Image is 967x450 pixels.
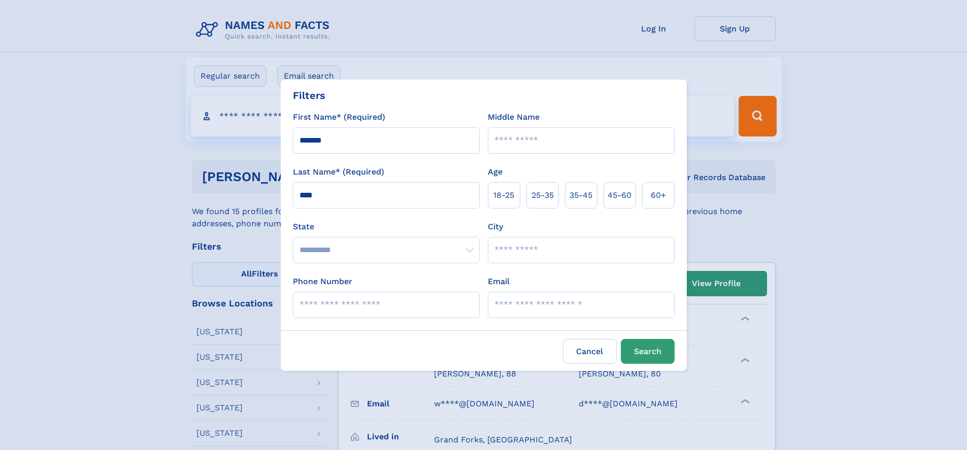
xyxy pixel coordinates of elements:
span: 35‑45 [570,189,592,201]
span: 60+ [651,189,666,201]
label: Email [488,275,510,288]
button: Search [621,339,675,364]
label: State [293,221,480,233]
label: Age [488,166,503,178]
span: 45‑60 [608,189,631,201]
label: First Name* (Required) [293,111,385,123]
span: 25‑35 [531,189,554,201]
label: Middle Name [488,111,540,123]
div: Filters [293,88,325,103]
label: Cancel [563,339,617,364]
span: 18‑25 [493,189,514,201]
label: City [488,221,503,233]
label: Phone Number [293,275,352,288]
label: Last Name* (Required) [293,166,384,178]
